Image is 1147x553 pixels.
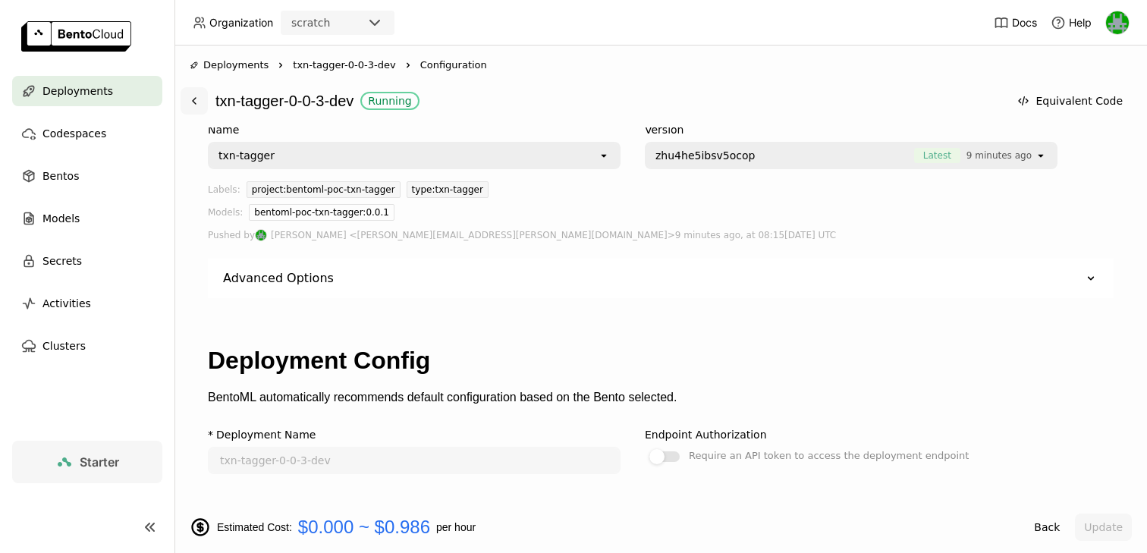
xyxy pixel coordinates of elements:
[208,227,1114,244] div: Pushed by 9 minutes ago, at 08:15[DATE] UTC
[208,391,1114,404] p: BentoML automatically recommends default configuration based on the Bento selected.
[12,161,162,191] a: Bentos
[190,58,269,73] div: Deployments
[271,227,675,244] span: [PERSON_NAME] <[PERSON_NAME][EMAIL_ADDRESS][PERSON_NAME][DOMAIN_NAME]>
[12,441,162,483] a: Starter
[190,517,1019,538] div: Estimated Cost: per hour
[216,429,316,441] div: Deployment Name
[645,124,1057,136] div: Version
[645,429,767,441] div: Endpoint Authorization
[1012,16,1037,30] span: Docs
[1075,514,1132,541] button: Update
[42,167,79,185] span: Bentos
[42,124,106,143] span: Codespaces
[994,15,1037,30] a: Docs
[42,209,80,228] span: Models
[208,181,240,204] div: Labels:
[1069,16,1092,30] span: Help
[332,16,333,31] input: Selected scratch.
[42,82,113,100] span: Deployments
[209,16,273,30] span: Organization
[1008,87,1132,115] button: Equivalent Code
[1033,148,1035,163] input: Selected [object Object].
[1035,149,1047,162] svg: open
[208,124,621,136] div: Name
[407,181,489,198] div: type:txn-tagger
[655,148,755,163] span: zhu4he5ibsv5ocop
[298,517,430,538] span: $0.000 ~ $0.986
[249,204,394,221] div: bentoml-poc-txn-tagger:0.0.1
[368,95,411,107] div: Running
[293,58,395,73] span: txn-tagger-0-0-3-dev
[208,204,243,227] div: Models:
[208,259,1114,298] div: Advanced Options
[12,118,162,149] a: Codespaces
[1083,271,1098,286] svg: Down
[247,181,401,198] div: project:bentoml-poc-txn-tagger
[80,454,119,470] span: Starter
[215,86,1001,115] div: txn-tagger-0-0-3-dev
[223,271,334,286] div: Advanced Options
[21,21,131,52] img: logo
[12,331,162,361] a: Clusters
[402,59,414,71] svg: Right
[203,58,269,73] span: Deployments
[208,347,1114,375] h1: Deployment Config
[42,252,82,270] span: Secrets
[1106,11,1129,34] img: Sean Hickey
[209,448,619,473] input: name of deployment (autogenerated if blank)
[291,15,330,30] div: scratch
[689,447,969,465] div: Require an API token to access the deployment endpoint
[420,58,487,73] span: Configuration
[256,230,266,240] img: Sean Hickey
[12,288,162,319] a: Activities
[42,294,91,313] span: Activities
[42,337,86,355] span: Clusters
[598,149,610,162] svg: open
[1051,15,1092,30] div: Help
[190,58,1132,73] nav: Breadcrumbs navigation
[12,203,162,234] a: Models
[966,148,1032,163] span: 9 minutes ago
[218,148,275,163] div: txn-tagger
[12,76,162,106] a: Deployments
[275,59,287,71] svg: Right
[12,246,162,276] a: Secrets
[914,148,960,163] span: Latest
[1025,514,1069,541] button: Back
